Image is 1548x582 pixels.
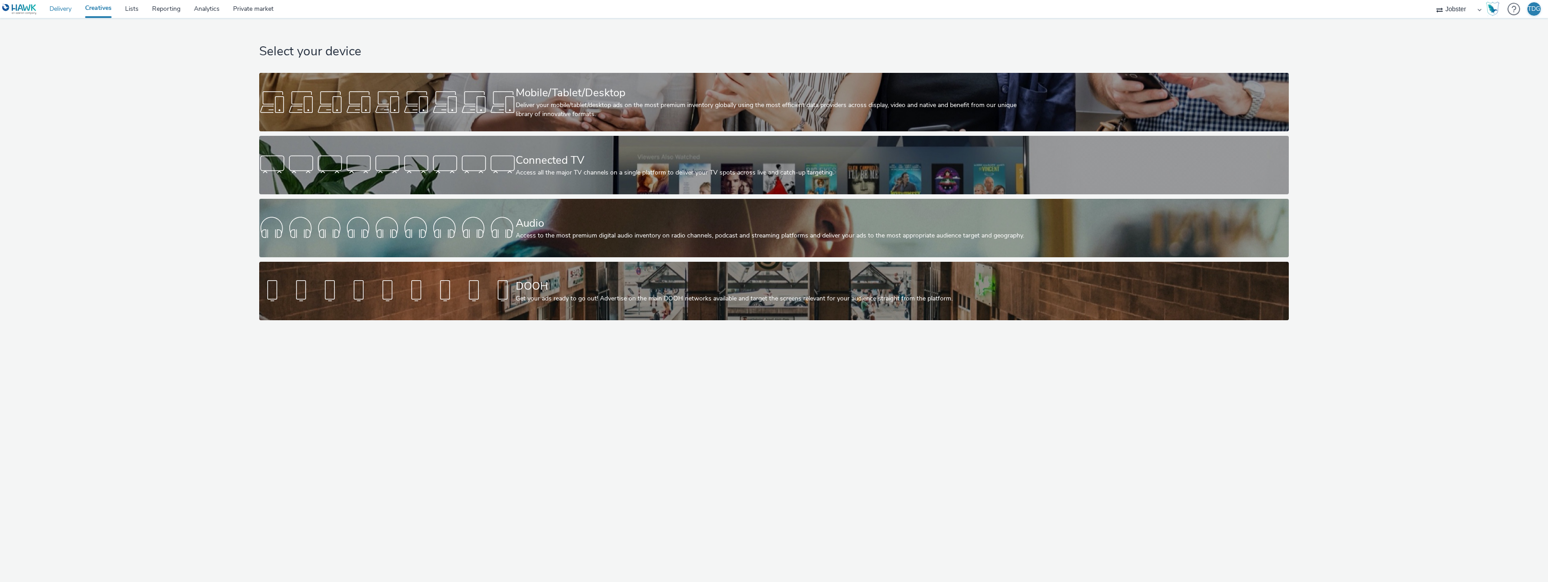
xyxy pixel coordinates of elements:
[259,262,1289,320] a: DOOHGet your ads ready to go out! Advertise on the main DOOH networks available and target the sc...
[2,4,37,15] img: undefined Logo
[259,43,1289,60] h1: Select your device
[516,152,1029,168] div: Connected TV
[516,231,1029,240] div: Access to the most premium digital audio inventory on radio channels, podcast and streaming platf...
[1486,2,1499,16] img: Hawk Academy
[516,294,1029,303] div: Get your ads ready to go out! Advertise on the main DOOH networks available and target the screen...
[516,101,1029,119] div: Deliver your mobile/tablet/desktop ads on the most premium inventory globally using the most effi...
[516,278,1029,294] div: DOOH
[516,168,1029,177] div: Access all the major TV channels on a single platform to deliver your TV spots across live and ca...
[259,136,1289,194] a: Connected TVAccess all the major TV channels on a single platform to deliver your TV spots across...
[516,85,1029,101] div: Mobile/Tablet/Desktop
[259,73,1289,131] a: Mobile/Tablet/DesktopDeliver your mobile/tablet/desktop ads on the most premium inventory globall...
[259,199,1289,257] a: AudioAccess to the most premium digital audio inventory on radio channels, podcast and streaming ...
[1528,2,1540,16] div: TDG
[516,215,1029,231] div: Audio
[1486,2,1503,16] a: Hawk Academy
